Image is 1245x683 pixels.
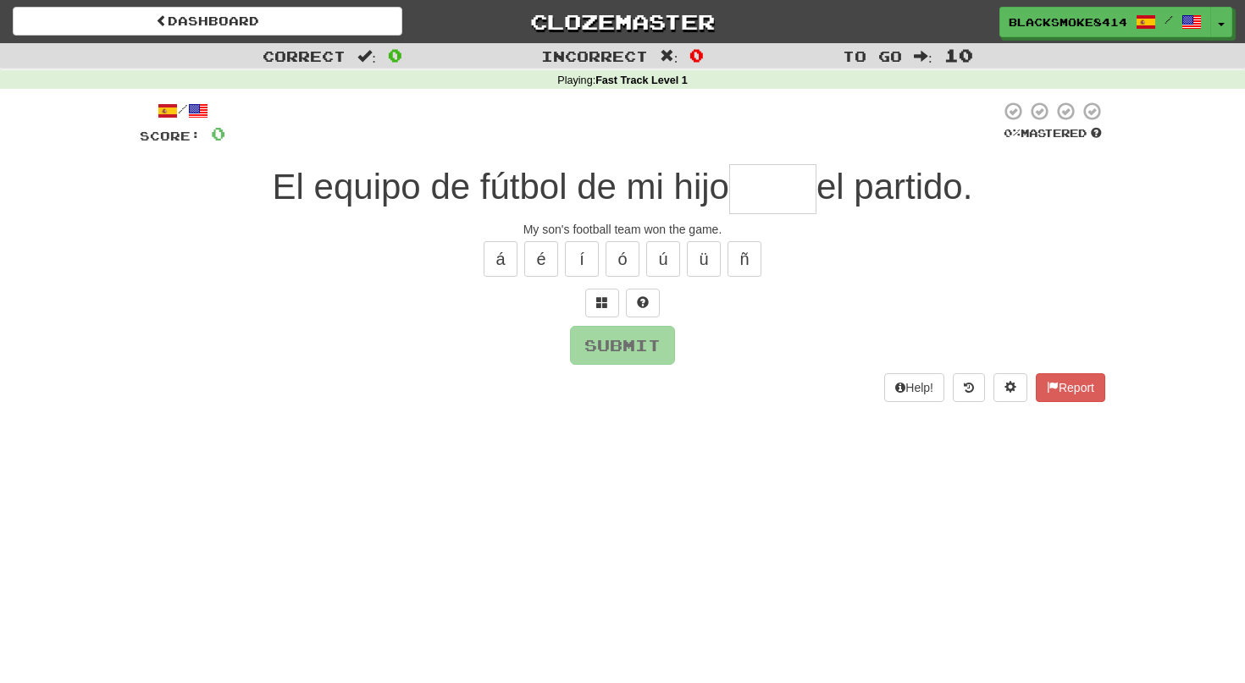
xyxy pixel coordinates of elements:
button: Round history (alt+y) [953,373,985,402]
span: 0 [689,45,704,65]
span: el partido. [816,167,972,207]
span: 10 [944,45,973,65]
span: : [914,49,932,63]
span: To go [843,47,902,64]
button: Submit [570,326,675,365]
div: My son's football team won the game. [140,221,1105,238]
span: BlackSmoke8414 [1009,14,1127,30]
span: 0 [211,123,225,144]
span: 0 [388,45,402,65]
a: Dashboard [13,7,402,36]
span: 0 % [1004,126,1021,140]
span: El equipo de fútbol de mi hijo [273,167,729,207]
button: ó [606,241,639,277]
button: ü [687,241,721,277]
a: Clozemaster [428,7,817,36]
button: Report [1036,373,1105,402]
button: Single letter hint - you only get 1 per sentence and score half the points! alt+h [626,289,660,317]
span: Score: [140,129,201,143]
button: ú [646,241,680,277]
div: / [140,101,225,122]
button: ñ [728,241,761,277]
span: : [660,49,678,63]
div: Mastered [1000,126,1105,141]
button: í [565,241,599,277]
button: Switch sentence to multiple choice alt+p [585,289,619,317]
span: Correct [263,47,346,64]
strong: Fast Track Level 1 [595,74,688,86]
span: / [1165,14,1173,25]
button: Help! [884,373,944,402]
span: Incorrect [541,47,648,64]
span: : [357,49,376,63]
button: á [484,241,517,277]
a: BlackSmoke8414 / [999,7,1211,37]
button: é [524,241,558,277]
